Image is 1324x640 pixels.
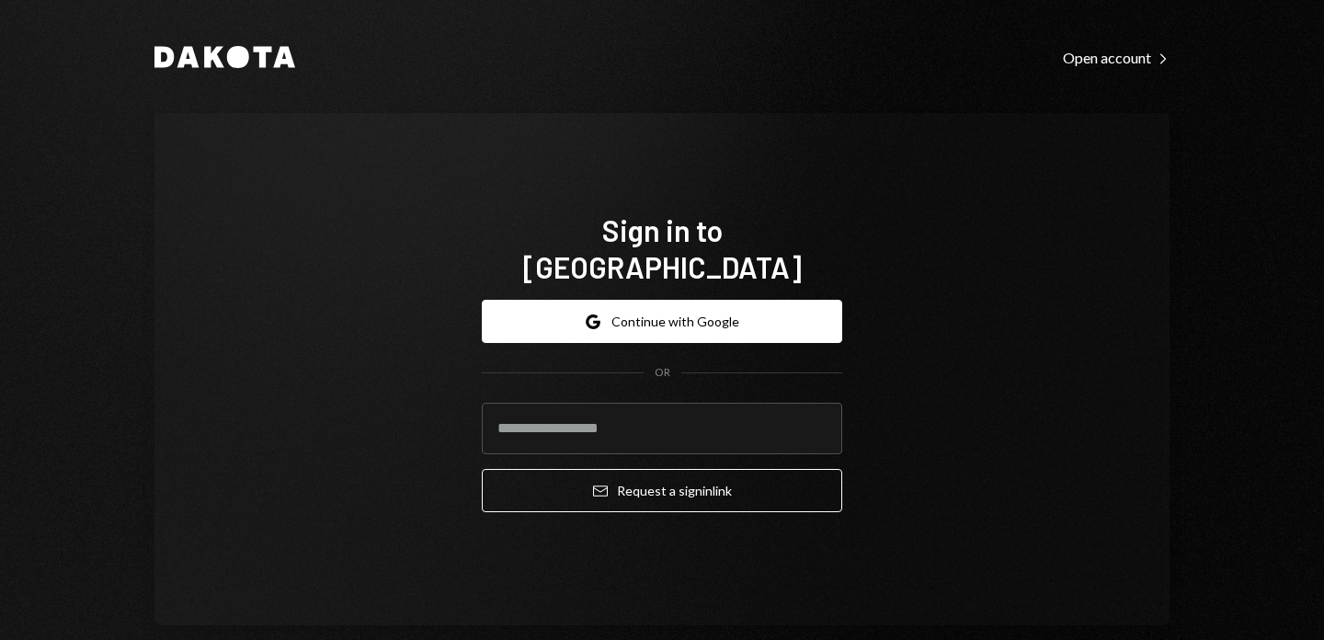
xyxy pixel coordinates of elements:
[482,300,842,343] button: Continue with Google
[482,211,842,285] h1: Sign in to [GEOGRAPHIC_DATA]
[1063,47,1170,67] a: Open account
[1063,49,1170,67] div: Open account
[482,469,842,512] button: Request a signinlink
[655,365,670,381] div: OR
